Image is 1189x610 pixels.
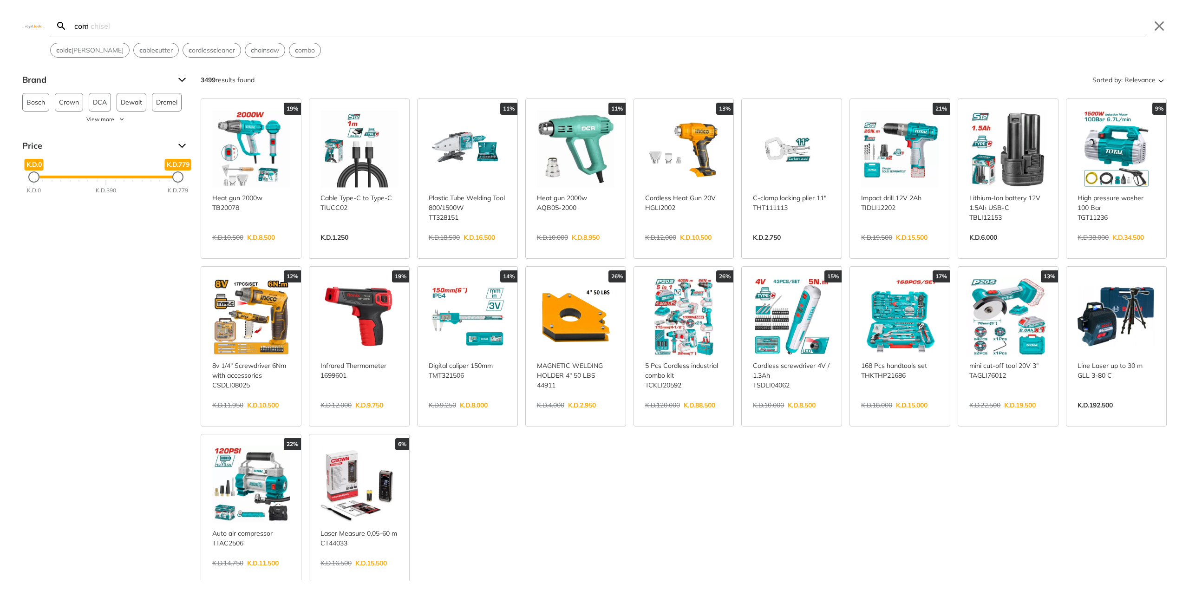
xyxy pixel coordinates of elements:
svg: Sort [1156,74,1167,85]
button: Close [1152,19,1167,33]
strong: c [189,46,192,54]
button: Crown [55,93,83,112]
div: 11% [608,103,626,115]
div: 19% [284,103,301,115]
div: 13% [1041,270,1058,282]
div: Minimum Price [28,171,39,183]
div: K.D.779 [168,186,188,195]
button: Select suggestion: combo [289,43,320,57]
strong: c [251,46,254,54]
strong: c [56,46,59,54]
div: 14% [500,270,517,282]
strong: 3499 [201,76,216,84]
span: Dewalt [121,93,142,111]
button: Sorted by:Relevance Sort [1091,72,1167,87]
strong: c [295,46,298,54]
span: ombo [295,46,315,55]
div: K.D.0 [27,186,41,195]
input: Search… [72,15,1146,37]
span: old [PERSON_NAME] [56,46,124,55]
span: ordless leaner [189,46,235,55]
div: 6% [395,438,409,450]
span: Dremel [156,93,177,111]
strong: c [213,46,216,54]
button: Dremel [152,93,182,112]
div: Suggestion: chainsaw [245,43,285,58]
button: Select suggestion: cable cutter [134,43,178,57]
div: 26% [608,270,626,282]
span: View more [86,115,114,124]
div: 21% [933,103,950,115]
button: Select suggestion: cordless cleaner [183,43,241,57]
span: Relevance [1124,72,1156,87]
div: Suggestion: cable cutter [133,43,179,58]
span: Brand [22,72,171,87]
button: Bosch [22,93,49,112]
div: 11% [500,103,517,115]
button: Select suggestion: chainsaw [245,43,285,57]
div: Maximum Price [172,171,183,183]
strong: c [139,46,143,54]
div: 22% [284,438,301,450]
strong: c [155,46,158,54]
div: Suggestion: cold chisel [50,43,130,58]
img: Close [22,24,45,28]
svg: Search [56,20,67,32]
div: 26% [716,270,733,282]
button: Select suggestion: cold chisel [51,43,129,57]
button: DCA [89,93,111,112]
div: results found [201,72,255,87]
div: 12% [284,270,301,282]
span: DCA [93,93,107,111]
div: Suggestion: cordless cleaner [183,43,241,58]
span: Crown [59,93,79,111]
div: 9% [1152,103,1166,115]
div: 15% [824,270,842,282]
div: 13% [716,103,733,115]
span: able utter [139,46,173,55]
div: 19% [392,270,409,282]
span: hainsaw [251,46,279,55]
button: View more [22,115,189,124]
span: Price [22,138,171,153]
strong: c [68,46,72,54]
div: 17% [933,270,950,282]
button: Dewalt [117,93,146,112]
div: K.D.390 [96,186,116,195]
div: Suggestion: combo [289,43,321,58]
span: Bosch [26,93,45,111]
